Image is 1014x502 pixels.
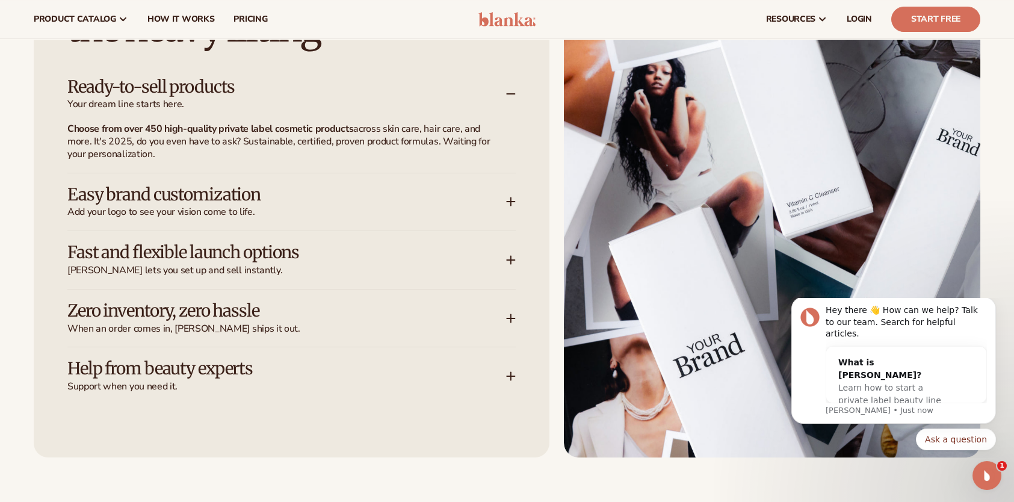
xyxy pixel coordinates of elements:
h3: Zero inventory, zero hassle [67,302,470,320]
span: Add your logo to see your vision come to life. [67,206,506,218]
span: product catalog [34,14,116,24]
span: Learn how to start a private label beauty line with [PERSON_NAME] [65,85,168,120]
div: Quick reply options [18,131,223,152]
div: What is [PERSON_NAME]? [65,58,177,84]
h3: Help from beauty experts [67,359,470,378]
p: Message from Lee, sent Just now [52,107,214,118]
span: 1 [997,461,1007,471]
span: [PERSON_NAME] lets you set up and sell instantly. [67,264,506,277]
span: How It Works [147,14,215,24]
span: resources [766,14,815,24]
p: across skin care, hair care, and more. It's 2025, do you even have to ask? Sustainable, certified... [67,123,501,160]
h3: Easy brand customization [67,185,470,204]
iframe: Intercom live chat [972,461,1001,490]
span: Your dream line starts here. [67,98,506,111]
div: What is [PERSON_NAME]?Learn how to start a private label beauty line with [PERSON_NAME] [53,49,189,131]
img: logo [478,12,536,26]
div: Hey there 👋 How can we help? Talk to our team. Search for helpful articles. [52,7,214,42]
div: Message content [52,7,214,105]
strong: Choose from over 450 high-quality private label cosmetic products [67,122,353,135]
span: Support when you need it. [67,380,506,393]
img: Profile image for Lee [27,10,46,29]
a: Start Free [891,7,980,32]
button: Quick reply: Ask a question [143,131,223,152]
h3: Fast and flexible launch options [67,243,470,262]
span: LOGIN [847,14,872,24]
span: pricing [233,14,267,24]
h3: Ready-to-sell products [67,78,470,96]
span: When an order comes in, [PERSON_NAME] ships it out. [67,323,506,335]
iframe: Intercom notifications message [773,298,1014,457]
